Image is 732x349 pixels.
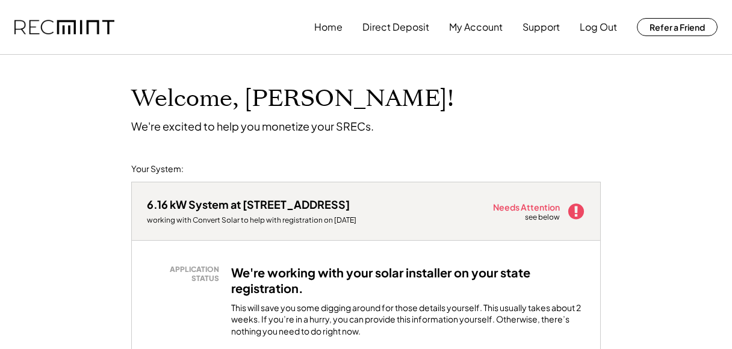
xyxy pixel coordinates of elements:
div: see below [525,212,561,223]
img: recmint-logotype%403x.png [14,20,114,35]
h3: We're working with your solar installer on your state registration. [231,265,585,296]
button: Home [314,15,343,39]
div: This will save you some digging around for those details yourself. This usually takes about 2 wee... [231,302,585,338]
div: Needs Attention [493,203,561,211]
button: Refer a Friend [637,18,718,36]
button: Support [523,15,560,39]
div: We're excited to help you monetize your SRECs. [131,119,374,133]
div: 6.16 kW System at [STREET_ADDRESS] [147,197,350,211]
div: APPLICATION STATUS [153,265,219,283]
button: Log Out [580,15,617,39]
button: Direct Deposit [362,15,429,39]
h1: Welcome, [PERSON_NAME]! [131,85,454,113]
button: My Account [449,15,503,39]
div: Your System: [131,163,184,175]
div: working with Convert Solar to help with registration on [DATE] [147,215,356,225]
